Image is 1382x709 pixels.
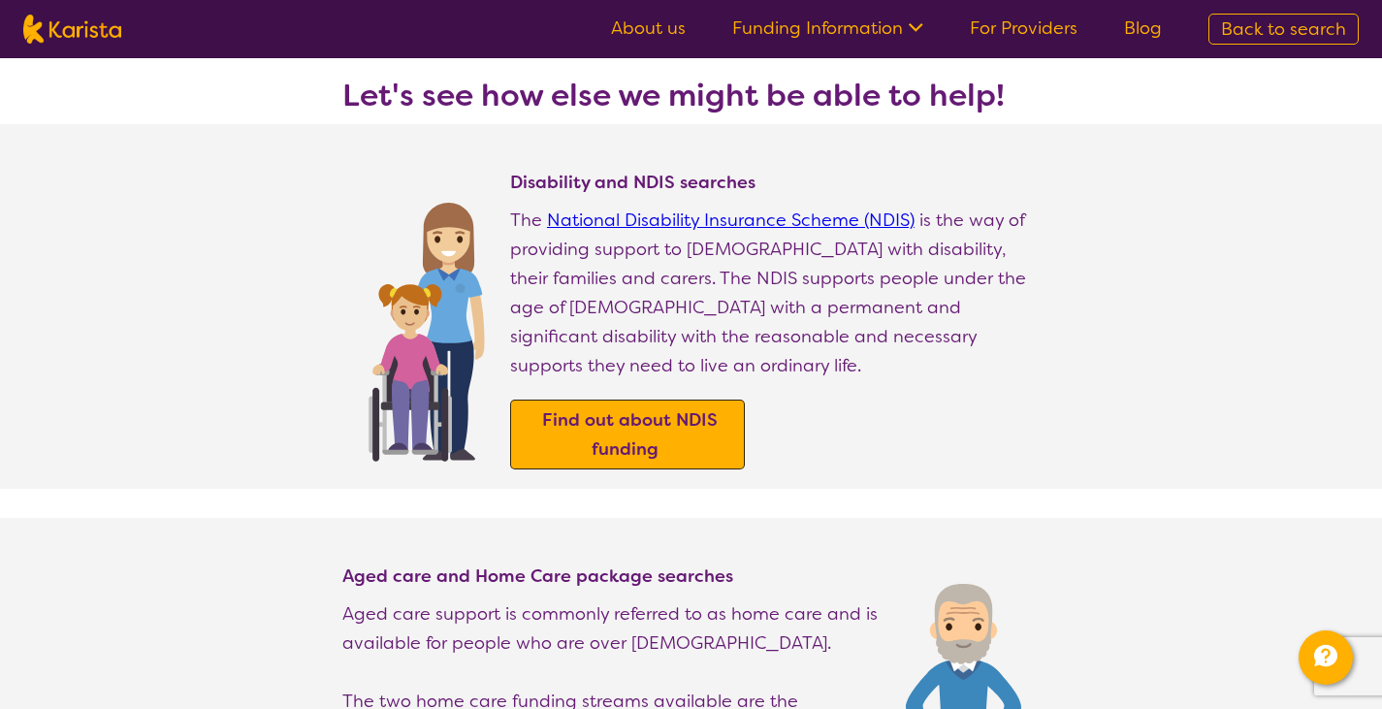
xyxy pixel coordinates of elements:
a: Funding Information [732,16,923,40]
a: Back to search [1208,14,1359,45]
button: Channel Menu [1299,630,1353,685]
p: Aged care support is commonly referred to as home care and is available for people who are over [... [342,599,886,658]
img: Find NDIS and Disability services and providers [362,190,491,462]
a: About us [611,16,686,40]
a: For Providers [970,16,1077,40]
h3: Let's see how else we might be able to help! [342,78,1041,113]
img: Karista logo [23,15,121,44]
span: Back to search [1221,17,1346,41]
a: Find out about NDIS funding [516,405,739,464]
p: The is the way of providing support to [DEMOGRAPHIC_DATA] with disability, their families and car... [510,206,1041,380]
b: Find out about NDIS funding [542,408,718,461]
h4: Aged care and Home Care package searches [342,564,886,588]
a: National Disability Insurance Scheme (NDIS) [547,209,915,232]
a: Blog [1124,16,1162,40]
h4: Disability and NDIS searches [510,171,1041,194]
